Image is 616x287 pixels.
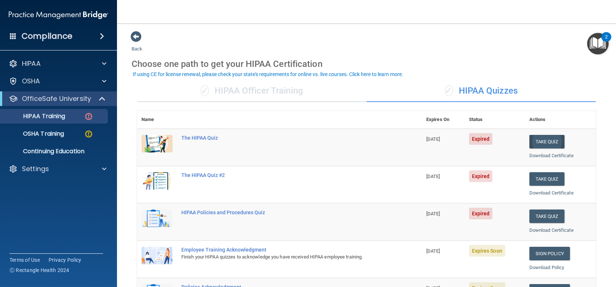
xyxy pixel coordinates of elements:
[181,253,385,261] div: Finish your HIPAA quizzes to acknowledge you have received HIPAA employee training.
[9,165,106,173] a: Settings
[132,37,142,52] a: Back
[9,8,108,22] img: PMB logo
[367,80,596,102] div: HIPAA Quizzes
[49,256,82,264] a: Privacy Policy
[445,85,453,96] span: ✓
[181,135,385,141] div: The HIPAA Quiz
[133,72,403,77] div: If using CE for license renewal, please check your state's requirements for online vs. live cours...
[469,170,493,182] span: Expired
[469,245,505,257] span: Expires Soon
[22,31,72,41] h4: Compliance
[529,135,564,148] button: Take Quiz
[529,227,574,233] a: Download Certificate
[426,174,440,179] span: [DATE]
[201,85,209,96] span: ✓
[9,59,106,68] a: HIPAA
[529,172,564,186] button: Take Quiz
[9,94,106,103] a: OfficeSafe University
[132,53,601,75] div: Choose one path to get your HIPAA Certification
[426,136,440,142] span: [DATE]
[137,111,177,129] th: Name
[426,211,440,216] span: [DATE]
[22,77,40,86] p: OSHA
[5,148,105,155] p: Continuing Education
[587,33,609,54] button: Open Resource Center, 2 new notifications
[529,209,564,223] button: Take Quiz
[181,247,385,253] div: Employee Training Acknowledgment
[5,130,64,137] p: OSHA Training
[137,80,367,102] div: HIPAA Officer Training
[529,153,574,158] a: Download Certificate
[10,256,40,264] a: Terms of Use
[84,112,93,121] img: danger-circle.6113f641.png
[181,209,385,215] div: HIPAA Policies and Procedures Quiz
[181,172,385,178] div: The HIPAA Quiz #2
[132,71,404,78] button: If using CE for license renewal, please check your state's requirements for online vs. live cours...
[469,208,493,219] span: Expired
[5,113,65,120] p: HIPAA Training
[22,94,91,103] p: OfficeSafe University
[525,111,596,129] th: Actions
[422,111,465,129] th: Expires On
[465,111,525,129] th: Status
[22,165,49,173] p: Settings
[10,267,69,274] span: Ⓒ Rectangle Health 2024
[469,133,493,145] span: Expired
[490,235,607,264] iframe: Drift Widget Chat Controller
[84,129,93,139] img: warning-circle.0cc9ac19.png
[529,190,574,196] a: Download Certificate
[605,37,608,46] div: 2
[22,59,41,68] p: HIPAA
[9,77,106,86] a: OSHA
[426,248,440,254] span: [DATE]
[529,265,564,270] a: Download Policy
